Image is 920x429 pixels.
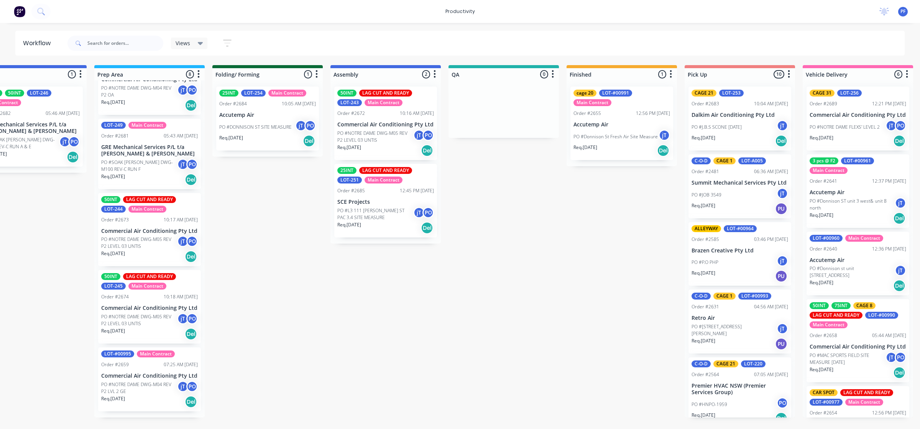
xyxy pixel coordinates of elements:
[724,225,757,232] div: LOT-#00964
[219,112,316,118] p: Accutemp Air
[775,270,787,282] div: PU
[713,293,736,300] div: CAGE 1
[807,87,909,151] div: CAGE 31LOT-256Order #268912:21 PM [DATE]Commercial Air Conditioning Pty LtdPO #NOTRE DAME FLEXS' ...
[59,136,71,147] div: jT
[186,236,198,247] div: PO
[692,293,711,300] div: C-O-D
[775,203,787,215] div: PU
[713,157,736,164] div: CAGE 1
[872,100,906,107] div: 12:21 PM [DATE]
[101,283,126,290] div: LOT-245
[101,327,125,334] p: Req. [DATE]
[573,90,596,97] div: cage 20
[845,235,883,242] div: Main Contract
[810,352,886,366] p: PO #MAC SPORTS FIELD SITE MEASURE [DATE]
[692,134,715,141] p: Req. [DATE]
[692,247,788,254] p: Brazen Creative Pty Ltd
[810,157,838,164] div: 3 pcs @ F2
[185,251,197,263] div: Del
[692,383,788,396] p: Premier HVAC NSW (Premier Services Group)
[810,279,833,286] p: Req. [DATE]
[692,192,721,198] p: PO #JOB 3549
[853,302,876,309] div: CAGE 8
[688,87,791,151] div: CAGE 21LOT-253Order #268310:04 AM [DATE]Dalkim Air Conditioning Pty LtdPO #J.B.S SCONE [DATE]jTRe...
[87,36,163,51] input: Search for orders...
[810,100,837,107] div: Order #2689
[422,129,434,141] div: PO
[101,99,125,106] p: Req. [DATE]
[295,120,307,131] div: jT
[573,110,601,117] div: Order #2655
[810,198,895,211] p: PO #Donnison ST unit 3 west& unit 8 north
[101,196,120,203] div: 50INT
[101,144,198,157] p: GRE Mechanical Services P/L t/a [PERSON_NAME] & [PERSON_NAME]
[893,280,905,292] div: Del
[895,197,906,209] div: jT
[692,371,719,378] div: Order #2564
[810,235,843,242] div: LOT-#00960
[186,381,198,392] div: PO
[14,6,25,17] img: Factory
[241,90,266,97] div: LOT-254
[400,110,434,117] div: 10:16 AM [DATE]
[807,299,909,382] div: 50INT75INTCAGE 8LAG CUT AND READYLOT-#00990Main ContractOrder #265805:44 AM [DATE]Commercial Air ...
[692,323,777,337] p: PO #[STREET_ADDRESS][PERSON_NAME]
[893,367,905,379] div: Del
[337,221,361,228] p: Req. [DATE]
[713,360,738,367] div: CAGE 21
[841,157,874,164] div: LOT-#00961
[337,199,434,205] p: SCE Projects
[268,90,306,97] div: Main Contract
[872,332,906,339] div: 05:44 AM [DATE]
[692,259,718,266] p: PO #P.O PHP
[101,313,177,327] p: PO #NOTRE DAME DWG-M05 REV P2 LEVEL 03 UNTIS
[5,90,24,97] div: 50INT
[185,328,197,340] div: Del
[845,399,883,406] div: Main Contract
[101,133,129,139] div: Order #2681
[810,399,843,406] div: LOT-#00977
[810,344,906,350] p: Commercial Air Conditioning Pty Ltd
[738,293,771,300] div: LOT-#00993
[810,265,895,279] p: PO #Donnison st unit [STREET_ADDRESS]
[101,373,198,379] p: Commercial Air Conditioning Pty Ltd
[442,6,479,17] div: productivity
[337,207,413,221] p: PO #L3 111 [PERSON_NAME] ST PAC 3.4 SITE MEASURE
[101,173,125,180] p: Req. [DATE]
[810,246,837,252] div: Order #2640
[810,312,863,319] div: LAG CUT AND READY
[692,100,719,107] div: Order #2683
[807,232,909,296] div: LOT-#00960Main ContractOrder #264012:36 PM [DATE]Accutemp AirPO #Donnison st unit [STREET_ADDRESS...
[365,177,402,183] div: Main Contract
[421,144,433,157] div: Del
[101,206,126,213] div: LOT-244
[657,144,669,157] div: Del
[219,90,238,97] div: 25INT
[893,135,905,147] div: Del
[337,121,434,128] p: Commercial Air Conditioning Pty Ltd
[337,130,413,144] p: PO #NOTRE DAME DWG-M05 REV P2 LEVEL 03 UNTIS
[303,135,315,147] div: Del
[101,273,120,280] div: 50INT
[754,100,788,107] div: 10:04 AM [DATE]
[810,389,838,396] div: CAR SPOT
[810,178,837,185] div: Order #2641
[128,283,166,290] div: Main Contract
[164,361,198,368] div: 07:25 AM [DATE]
[886,120,897,131] div: jT
[810,366,833,373] p: Req. [DATE]
[400,187,434,194] div: 12:45 PM [DATE]
[692,315,788,321] p: Retro Air
[123,196,176,203] div: LAG CUT AND READY
[777,120,788,131] div: jT
[101,85,177,98] p: PO #NOTRE DAME DWG-M04 REV P2 OA
[738,157,766,164] div: LOT-A005
[573,133,658,140] p: PO #Donnison St Fresh Air Site Measure
[98,347,201,411] div: LOT-#00995Main ContractOrder #265907:25 AM [DATE]Commercial Air Conditioning Pty LtdPO #NOTRE DAM...
[365,99,402,106] div: Main Contract
[831,302,851,309] div: 75INT
[98,193,201,267] div: 50INTLAG CUT AND READYLOT-244Main ContractOrder #267310:17 AM [DATE]Commercial Air Conditioning P...
[337,187,365,194] div: Order #2685
[810,90,835,97] div: CAGE 31
[422,207,434,218] div: PO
